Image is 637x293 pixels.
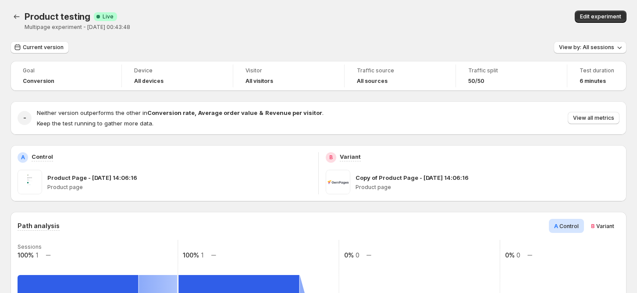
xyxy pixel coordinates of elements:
[134,66,221,86] a: DeviceAll devices
[575,11,626,23] button: Edit experiment
[183,251,199,259] text: 100%
[357,78,388,85] h4: All sources
[18,243,42,250] text: Sessions
[198,109,257,116] strong: Average order value
[246,66,332,86] a: VisitorAll visitors
[468,78,484,85] span: 50/50
[25,11,90,22] span: Product testing
[344,251,354,259] text: 0%
[18,170,42,194] img: Product Page - Jun 12, 14:06:16
[559,44,614,51] span: View by: All sessions
[468,67,555,74] span: Traffic split
[505,251,515,259] text: 0%
[246,78,273,85] h4: All visitors
[23,66,109,86] a: GoalConversion
[36,251,38,259] text: 1
[468,66,555,86] a: Traffic split50/50
[329,154,333,161] h2: B
[11,11,23,23] button: Back
[32,152,53,161] p: Control
[580,78,606,85] span: 6 minutes
[516,251,520,259] text: 0
[18,222,60,230] h3: Path analysis
[25,24,347,31] p: Multipage experiment - [DATE] 00:43:48
[201,251,203,259] text: 1
[21,154,25,161] h2: A
[580,67,614,74] span: Test duration
[580,66,614,86] a: Test duration6 minutes
[568,112,619,124] button: View all metrics
[134,67,221,74] span: Device
[559,223,579,229] span: Control
[356,173,469,182] p: Copy of Product Page - [DATE] 14:06:16
[103,13,114,20] span: Live
[23,44,64,51] span: Current version
[580,13,621,20] span: Edit experiment
[596,223,614,229] span: Variant
[554,41,626,54] button: View by: All sessions
[11,41,69,54] button: Current version
[259,109,263,116] strong: &
[195,109,196,116] strong: ,
[246,67,332,74] span: Visitor
[23,114,26,122] h2: -
[147,109,195,116] strong: Conversion rate
[554,222,558,229] span: A
[326,170,350,194] img: Copy of Product Page - Jun 12, 14:06:16
[356,184,619,191] p: Product page
[340,152,361,161] p: Variant
[356,251,359,259] text: 0
[134,78,164,85] h4: All devices
[47,184,311,191] p: Product page
[591,222,595,229] span: B
[573,114,614,121] span: View all metrics
[357,66,443,86] a: Traffic sourceAll sources
[23,78,54,85] span: Conversion
[37,109,324,116] span: Neither version outperforms the other in .
[37,120,153,127] span: Keep the test running to gather more data.
[265,109,322,116] strong: Revenue per visitor
[47,173,137,182] p: Product Page - [DATE] 14:06:16
[357,67,443,74] span: Traffic source
[23,67,109,74] span: Goal
[18,251,34,259] text: 100%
